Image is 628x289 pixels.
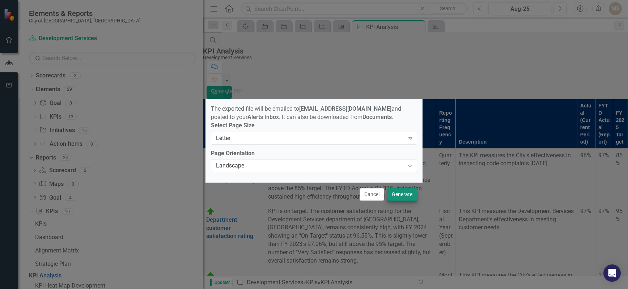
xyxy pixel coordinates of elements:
[211,122,417,130] label: Select Page Size
[211,88,243,94] div: Generate PDF
[216,134,404,142] div: Letter
[247,114,279,120] strong: Alerts Inbox
[211,105,401,120] span: The exported file will be emailed to and posted to your . It can also be downloaded from .
[211,149,417,158] label: Page Orientation
[362,114,392,120] strong: Documents
[299,105,391,112] strong: [EMAIL_ADDRESS][DOMAIN_NAME]
[360,188,384,201] button: Cancel
[216,162,404,170] div: Landscape
[603,264,621,282] div: Open Intercom Messenger
[387,188,417,201] button: Generate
